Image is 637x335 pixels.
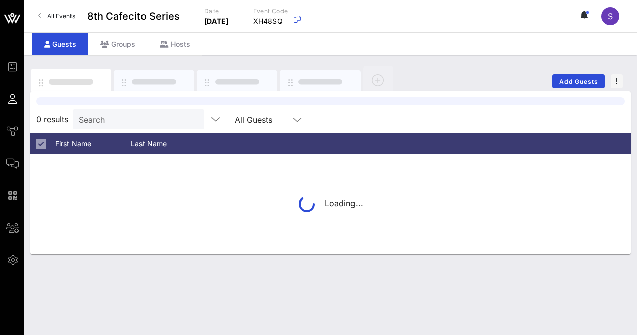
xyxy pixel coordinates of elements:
p: Event Code [253,6,288,16]
span: 8th Cafecito Series [87,9,180,24]
div: Last Name [131,133,206,154]
div: Loading... [299,196,363,212]
span: 0 results [36,113,68,125]
div: S [601,7,619,25]
div: All Guests [235,115,272,124]
div: All Guests [229,109,309,129]
div: Guests [32,33,88,55]
div: Groups [88,33,148,55]
span: All Events [47,12,75,20]
div: Hosts [148,33,202,55]
div: First Name [55,133,131,154]
p: Date [204,6,229,16]
span: Add Guests [559,78,599,85]
p: XH48SQ [253,16,288,26]
p: [DATE] [204,16,229,26]
button: Add Guests [552,74,605,88]
span: S [608,11,613,21]
a: All Events [32,8,81,24]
